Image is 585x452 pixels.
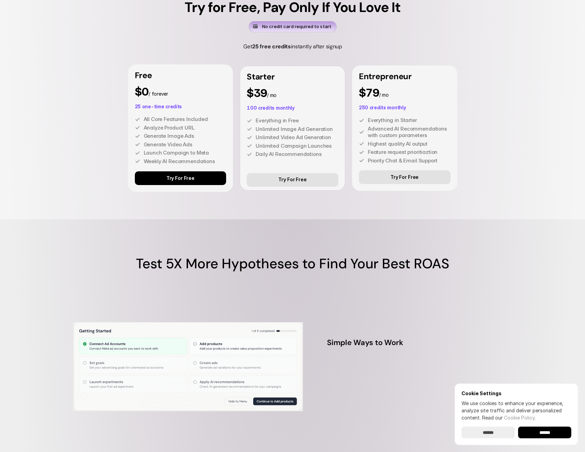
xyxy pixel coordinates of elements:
a: Try For Free [135,171,226,185]
span: $0 [135,85,149,98]
h5: Get instantly after signup [214,40,372,53]
span: $39 [247,86,267,100]
h1: Test 5X More Hypotheses to Find Your Best ROAS [27,254,558,273]
p: Priority Chat & Email Support [368,157,451,164]
p: Try For Free [278,177,306,183]
h3: Simple Ways to Work [327,337,512,348]
p: Generate Image Ads [144,133,226,139]
p: Unlimited Image Ad Generation [256,126,338,133]
p: 25 one-time credits [135,104,226,109]
span: / mo [379,92,389,98]
p: / forever [135,86,226,97]
p: Try For Free [390,174,419,180]
h6: Cookie Settings [461,390,571,396]
p: All Core Features Included [144,116,226,123]
p: Free [135,71,226,80]
p: Generate Video Ads [144,141,226,148]
span: / mo [267,92,277,98]
span: $79 [359,86,379,99]
p: Everything in Free [256,117,338,124]
p: No credit card required to start [262,23,331,30]
p: Analyze Product URL [144,124,226,131]
p: 100 credits monthly [247,106,338,110]
a: Try For Free [247,173,338,187]
a: Try For Free [359,170,451,184]
p: Entrepreneur [359,72,451,81]
p: Highest quality AI output [368,141,451,147]
p: Starter [247,73,338,81]
a: Cookie Policy [504,415,535,420]
p: Everything in Starter [368,117,451,124]
p: Feature request prioritiaztion [368,149,451,156]
p: Advanced AI Recommendations with custom parameters [368,125,451,139]
p: Unlimited Video Ad Generation [256,134,338,141]
p: Daily AI Recommendations [256,151,338,158]
p: Launch Campaign to Meta [144,149,226,156]
p: We use cookies to enhance your experience, analyze site traffic and deliver personalized content. [461,400,571,421]
p: 250 credits monthly [359,105,451,110]
p: Unlimited Campaign Launches [256,143,338,149]
span: Read our . [482,415,536,420]
span: 25 free credits [252,43,291,50]
h5: Try for Free, Pay Only If You Love It [185,0,400,14]
p: Weekly AI Recommendations [144,158,226,165]
p: Try For Free [166,175,195,181]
